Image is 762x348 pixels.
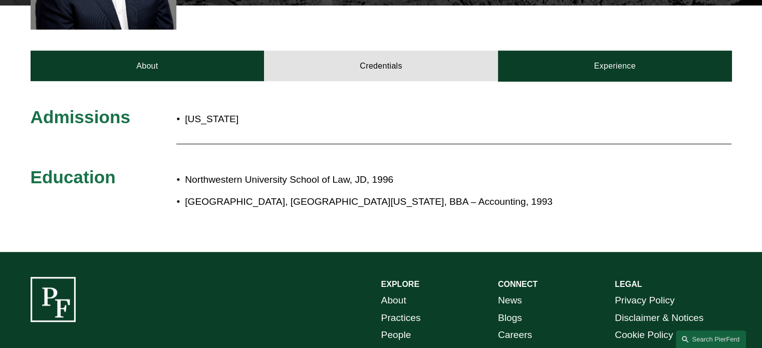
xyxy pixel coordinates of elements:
[498,309,522,327] a: Blogs
[498,51,732,81] a: Experience
[185,171,644,189] p: Northwestern University School of Law, JD, 1996
[264,51,498,81] a: Credentials
[31,51,265,81] a: About
[498,326,532,344] a: Careers
[676,330,746,348] a: Search this site
[381,280,419,288] strong: EXPLORE
[615,292,674,309] a: Privacy Policy
[381,292,406,309] a: About
[185,193,644,211] p: [GEOGRAPHIC_DATA], [GEOGRAPHIC_DATA][US_STATE], BBA – Accounting, 1993
[498,280,538,288] strong: CONNECT
[381,309,421,327] a: Practices
[31,107,130,127] span: Admissions
[615,280,642,288] strong: LEGAL
[615,309,703,327] a: Disclaimer & Notices
[381,326,411,344] a: People
[31,167,116,187] span: Education
[615,326,673,344] a: Cookie Policy
[498,292,522,309] a: News
[185,111,439,128] p: [US_STATE]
